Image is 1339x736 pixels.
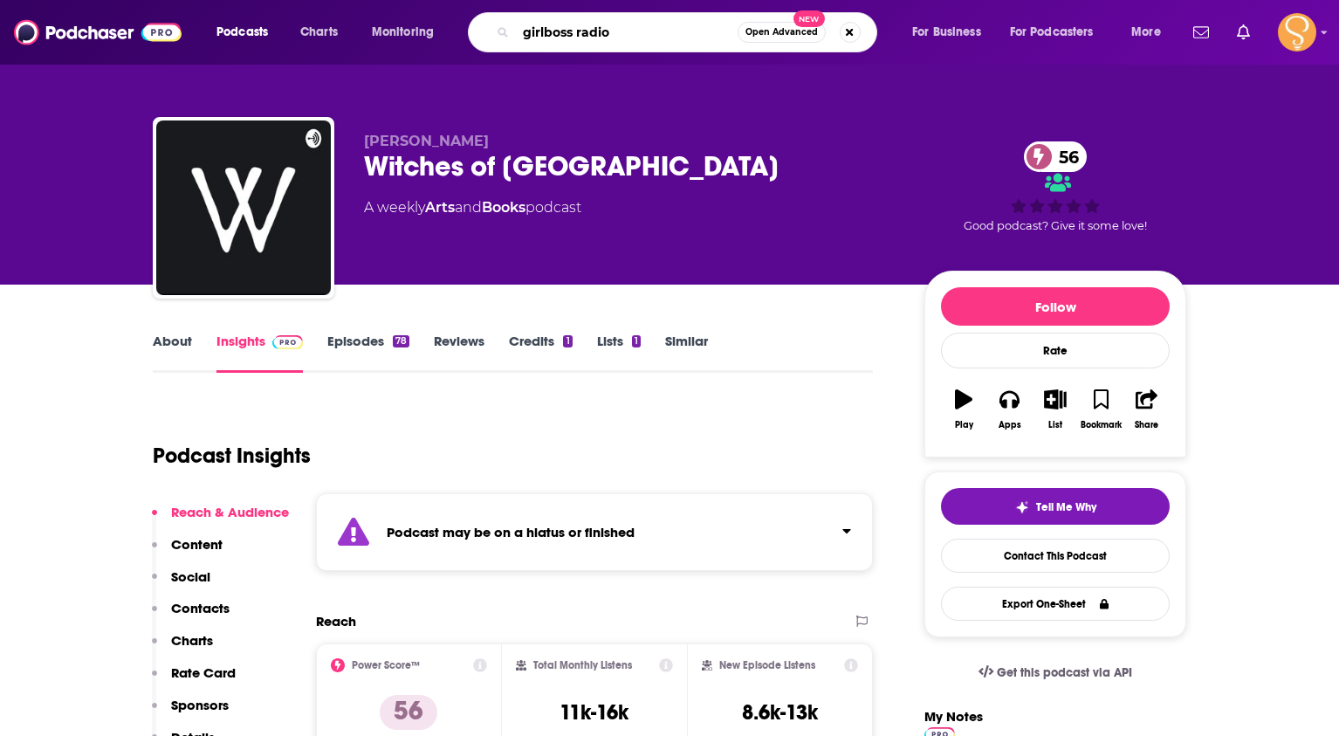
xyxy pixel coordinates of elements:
span: Good podcast? Give it some love! [964,219,1147,232]
img: Podchaser - Follow, Share and Rate Podcasts [14,16,182,49]
img: Podchaser Pro [272,335,303,349]
div: 78 [393,335,409,347]
button: Content [152,536,223,568]
img: User Profile [1278,13,1316,52]
h2: Total Monthly Listens [533,659,632,671]
span: Logged in as RebeccaAtkinson [1278,13,1316,52]
button: Apps [986,378,1032,441]
p: Reach & Audience [171,504,289,520]
button: open menu [900,18,1003,46]
span: Get this podcast via API [997,665,1132,680]
button: Share [1124,378,1170,441]
h3: 11k-16k [560,699,628,726]
button: Charts [152,632,213,664]
button: Bookmark [1078,378,1123,441]
a: Lists1 [597,333,641,373]
button: List [1033,378,1078,441]
div: Rate [941,333,1170,368]
button: Show profile menu [1278,13,1316,52]
button: Open AdvancedNew [738,22,826,43]
button: Rate Card [152,664,236,697]
h2: Reach [316,613,356,629]
button: tell me why sparkleTell Me Why [941,488,1170,525]
div: List [1048,420,1062,430]
p: 56 [380,695,437,730]
p: Contacts [171,600,230,616]
a: Show notifications dropdown [1186,17,1216,47]
button: open menu [360,18,457,46]
a: Arts [425,199,455,216]
a: Charts [289,18,348,46]
strong: Podcast may be on a hiatus or finished [387,524,635,540]
a: Books [482,199,525,216]
h1: Podcast Insights [153,443,311,469]
p: Social [171,568,210,585]
div: Apps [999,420,1021,430]
span: Monitoring [372,20,434,45]
a: Episodes78 [327,333,409,373]
a: Similar [665,333,708,373]
p: Rate Card [171,664,236,681]
button: Export One-Sheet [941,587,1170,621]
button: open menu [1119,18,1183,46]
div: 56Good podcast? Give it some love! [924,133,1186,241]
h3: 8.6k-13k [742,699,818,726]
div: Bookmark [1081,420,1122,430]
span: New [793,10,825,27]
button: open menu [999,18,1119,46]
div: Share [1135,420,1158,430]
button: Sponsors [152,697,229,729]
div: 1 [563,335,572,347]
span: Charts [300,20,338,45]
button: Play [941,378,986,441]
p: Sponsors [171,697,229,713]
a: Contact This Podcast [941,539,1170,573]
span: For Podcasters [1010,20,1094,45]
section: Click to expand status details [316,493,873,571]
img: Witches of Scotland [156,120,331,295]
a: Reviews [434,333,484,373]
button: open menu [204,18,291,46]
span: Open Advanced [745,28,818,37]
button: Reach & Audience [152,504,289,536]
a: InsightsPodchaser Pro [216,333,303,373]
div: 1 [632,335,641,347]
button: Contacts [152,600,230,632]
span: Podcasts [216,20,268,45]
button: Follow [941,287,1170,326]
a: Credits1 [509,333,572,373]
div: Play [955,420,973,430]
a: Show notifications dropdown [1230,17,1257,47]
h2: New Episode Listens [719,659,815,671]
span: Tell Me Why [1036,500,1096,514]
div: A weekly podcast [364,197,581,218]
img: tell me why sparkle [1015,500,1029,514]
h2: Power Score™ [352,659,420,671]
a: About [153,333,192,373]
span: and [455,199,482,216]
p: Content [171,536,223,553]
a: Get this podcast via API [965,651,1146,694]
span: More [1131,20,1161,45]
p: Charts [171,632,213,649]
div: Search podcasts, credits, & more... [484,12,894,52]
input: Search podcasts, credits, & more... [516,18,738,46]
span: For Business [912,20,981,45]
span: [PERSON_NAME] [364,133,489,149]
button: Social [152,568,210,601]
